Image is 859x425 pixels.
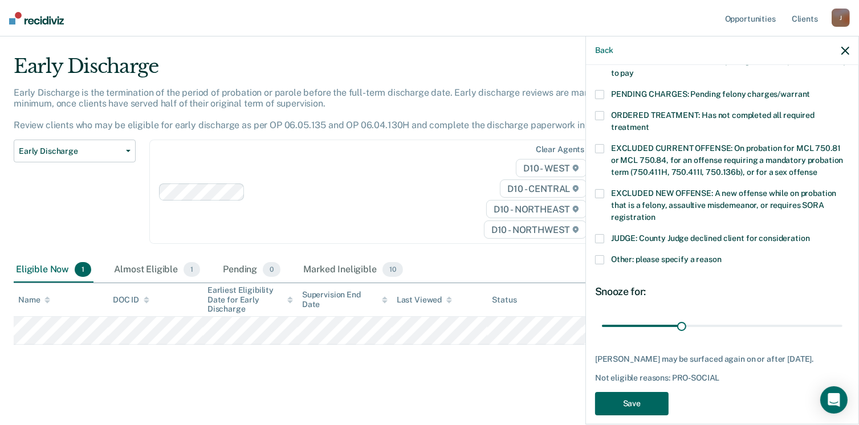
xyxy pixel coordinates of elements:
div: Last Viewed [397,295,452,305]
div: Eligible Now [14,258,93,283]
div: Pending [221,258,283,283]
span: D10 - CENTRAL [500,179,587,198]
img: Recidiviz [9,12,64,24]
span: D10 - NORTHEAST [486,200,587,218]
span: 10 [382,262,403,277]
span: D10 - NORTHWEST [484,220,587,239]
div: Status [492,295,516,305]
button: Back [595,46,613,55]
span: JUDGE: County Judge declined client for consideration [611,234,810,243]
span: EXCLUDED CURRENT OFFENSE: On probation for MCL 750.81 or MCL 750.84, for an offense requiring a m... [611,144,843,177]
span: 1 [184,262,200,277]
span: Other: please specify a reason [611,255,722,264]
div: Almost Eligible [112,258,202,283]
span: Early Discharge [19,146,121,156]
div: Supervision End Date [302,290,388,309]
div: Clear agents [536,145,584,154]
div: Name [18,295,50,305]
div: Not eligible reasons: PRO-SOCIAL [595,373,849,383]
div: DOC ID [113,295,149,305]
span: 1 [75,262,91,277]
div: Earliest Eligibility Date for Early Discharge [207,285,293,314]
p: Early Discharge is the termination of the period of probation or parole before the full-term disc... [14,87,626,131]
div: Early Discharge [14,55,658,87]
span: 0 [263,262,280,277]
span: EXCLUDED NEW OFFENSE: A new offense while on probation that is a felony, assaultive misdemeanor, ... [611,189,836,222]
span: D10 - WEST [516,159,587,177]
div: Marked Ineligible [301,258,405,283]
span: ORDERED TREATMENT: Has not completed all required treatment [611,111,815,132]
div: Open Intercom Messenger [820,386,848,414]
div: Snooze for: [595,285,849,298]
div: J [832,9,850,27]
button: Save [595,392,669,415]
span: PENDING CHARGES: Pending felony charges/warrant [611,89,810,99]
div: [PERSON_NAME] may be surfaced again on or after [DATE]. [595,354,849,364]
